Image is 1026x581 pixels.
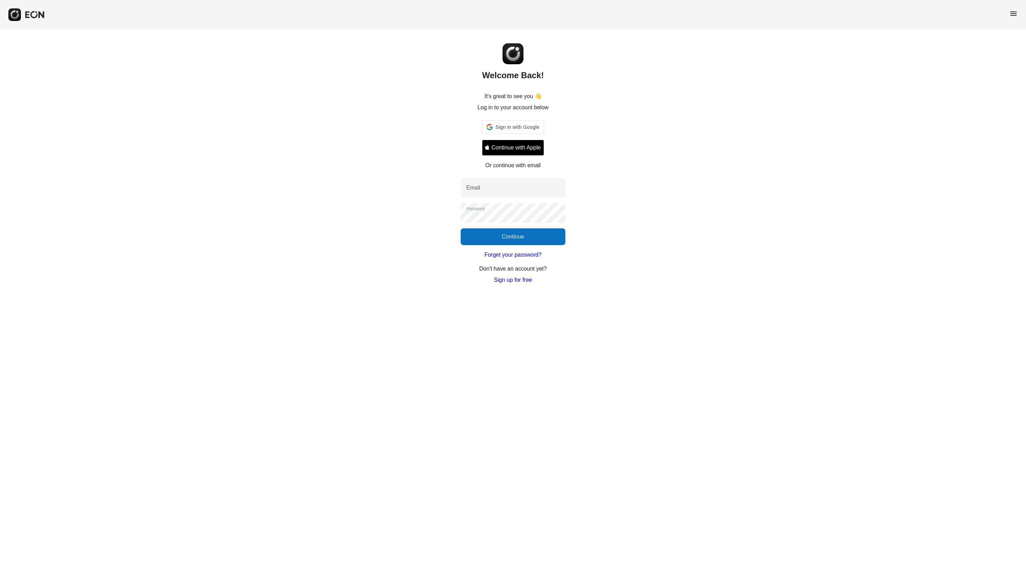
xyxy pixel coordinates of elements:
[496,123,539,131] span: Sign in with Google
[482,120,544,134] div: Sign in with Google
[461,228,565,245] button: Continue
[466,184,480,192] label: Email
[1009,9,1018,18] span: menu
[482,140,544,156] button: Signin with apple ID
[482,70,544,81] h2: Welcome Back!
[484,92,542,101] p: It's great to see you 👋
[479,265,547,273] p: Don't have an account yet?
[494,276,532,284] a: Sign up for free
[477,103,549,112] p: Log in to your account below
[466,206,485,212] label: Password
[485,161,541,170] p: Or continue with email
[484,251,542,259] a: Forget your password?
